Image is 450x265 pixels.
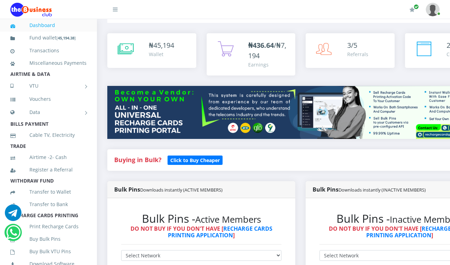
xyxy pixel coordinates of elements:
strong: Bulk Pins [114,186,223,193]
a: Chat for support [5,210,21,221]
b: 45,194.38 [58,35,74,41]
a: Print Recharge Cards [10,219,87,235]
i: Renew/Upgrade Subscription [409,7,415,12]
strong: Buying in Bulk? [114,156,161,164]
strong: Bulk Pins [313,186,426,193]
strong: DO NOT BUY IF YOU DON'T HAVE [ ] [130,225,272,239]
a: 3/5 Referrals [306,33,395,68]
a: Miscellaneous Payments [10,55,87,71]
b: ₦436.64 [248,41,274,50]
span: Renew/Upgrade Subscription [414,4,419,9]
a: Buy Bulk Pins [10,231,87,247]
a: Cable TV, Electricity [10,127,87,143]
a: Register a Referral [10,162,87,178]
small: [ ] [56,35,76,41]
a: RECHARGE CARDS PRINTING APPLICATION [168,225,272,239]
small: Downloads instantly (ACTIVE MEMBERS) [140,187,223,193]
a: Click to Buy Cheaper [168,156,223,164]
h2: Bulk Pins - [121,212,281,225]
a: Vouchers [10,91,87,107]
img: Logo [10,3,52,17]
div: ₦ [149,40,174,51]
a: VTU [10,77,87,95]
a: Transactions [10,43,87,59]
div: Wallet [149,51,174,58]
a: Transfer to Wallet [10,184,87,200]
span: 45,194 [153,41,174,50]
a: ₦45,194 Wallet [107,33,196,68]
a: Chat for support [6,229,20,241]
small: Downloads instantly (INACTIVE MEMBERS) [339,187,426,193]
a: Fund wallet[45,194.38] [10,30,87,46]
b: Click to Buy Cheaper [170,157,220,164]
a: Buy Bulk VTU Pins [10,244,87,259]
a: Airtime -2- Cash [10,149,87,165]
span: /₦7,194 [248,41,286,60]
img: User [426,3,440,16]
a: ₦436.64/₦7,194 Earnings [207,33,296,76]
small: Active Members [195,213,261,226]
div: Referrals [347,51,368,58]
a: Dashboard [10,17,87,33]
span: 3/5 [347,41,357,50]
a: Transfer to Bank [10,196,87,212]
a: Data [10,104,87,121]
div: Earnings [248,61,289,68]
